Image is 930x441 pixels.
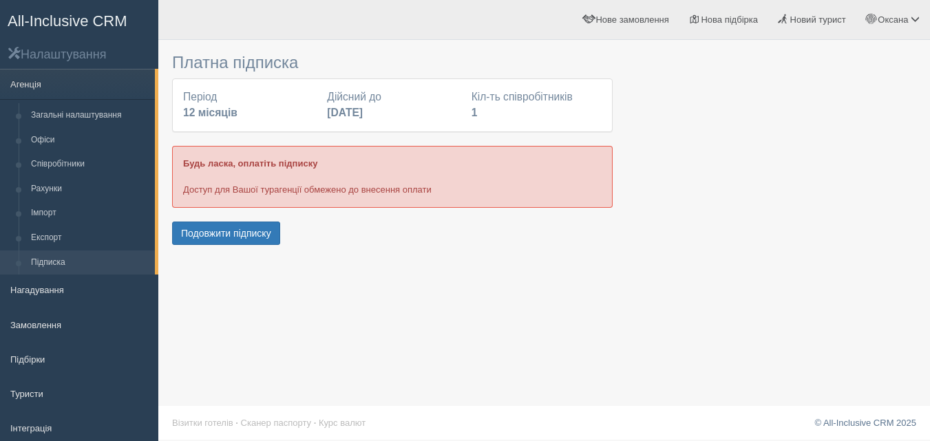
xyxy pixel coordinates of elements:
[327,107,363,118] b: [DATE]
[25,226,155,250] a: Експорт
[878,14,908,25] span: Оксана
[465,89,609,121] div: Кіл-ть співробітників
[25,201,155,226] a: Імпорт
[25,250,155,275] a: Підписка
[235,418,238,428] span: ·
[320,89,464,121] div: Дійсний до
[25,177,155,202] a: Рахунки
[25,128,155,153] a: Офіси
[8,12,127,30] span: All-Inclusive CRM
[176,89,320,121] div: Період
[172,54,613,72] h3: Платна підписка
[472,107,478,118] b: 1
[25,152,155,177] a: Співробітники
[814,418,916,428] a: © All-Inclusive CRM 2025
[172,146,613,207] div: Доступ для Вашої турагенції обмежено до внесення оплати
[701,14,758,25] span: Нова підбірка
[172,222,280,245] button: Подовжити підписку
[319,418,366,428] a: Курс валют
[1,1,158,39] a: All-Inclusive CRM
[790,14,846,25] span: Новий турист
[241,418,311,428] a: Сканер паспорту
[172,418,233,428] a: Візитки готелів
[595,14,668,25] span: Нове замовлення
[25,103,155,128] a: Загальні налаштування
[183,158,317,169] b: Будь ласка, оплатіть підписку
[314,418,317,428] span: ·
[183,107,237,118] b: 12 місяців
